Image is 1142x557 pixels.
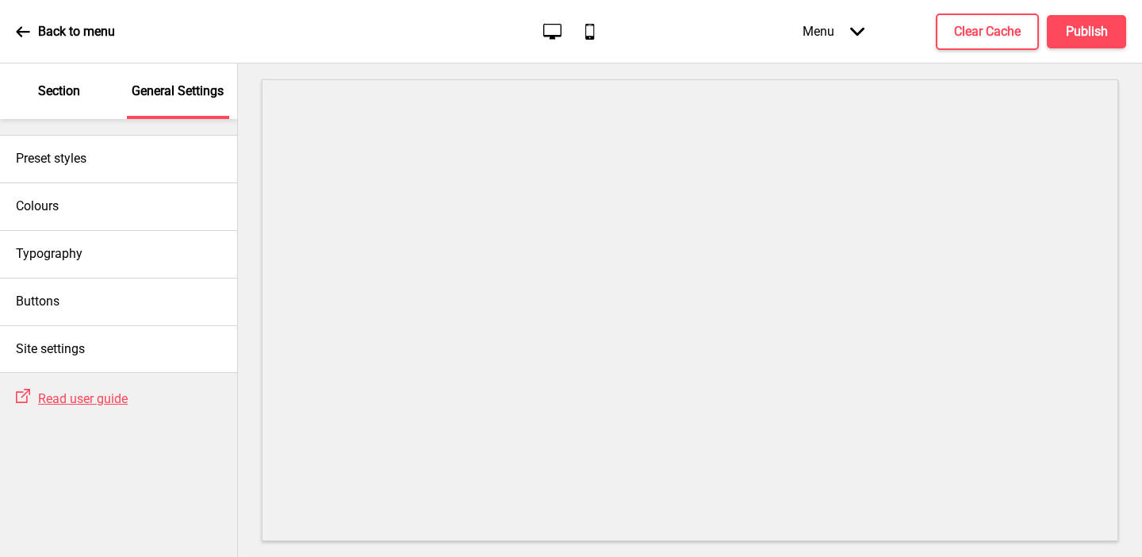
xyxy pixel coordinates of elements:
button: Clear Cache [936,13,1039,50]
button: Publish [1047,15,1126,48]
h4: Buttons [16,293,59,310]
h4: Publish [1066,23,1108,40]
h4: Typography [16,245,82,263]
p: Back to menu [38,23,115,40]
h4: Colours [16,198,59,215]
span: Read user guide [38,391,128,406]
h4: Clear Cache [954,23,1021,40]
h4: Site settings [16,340,85,358]
h4: Preset styles [16,150,86,167]
p: General Settings [132,83,224,100]
a: Back to menu [16,10,115,53]
p: Section [38,83,80,100]
div: Menu [787,8,880,55]
a: Read user guide [30,391,128,406]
